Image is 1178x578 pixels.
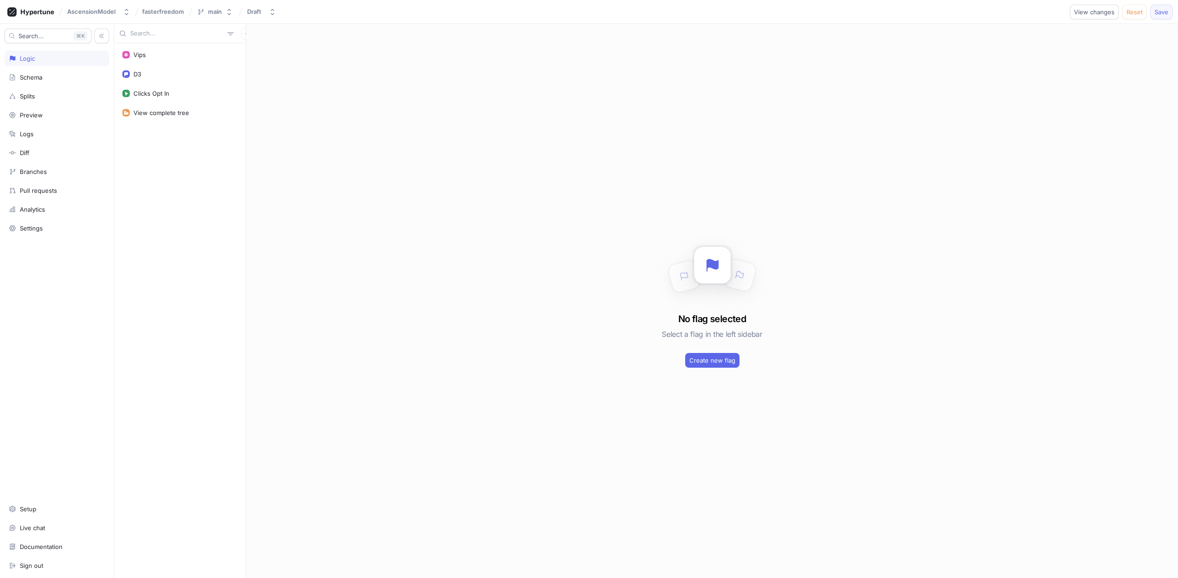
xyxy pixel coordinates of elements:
[662,326,762,342] h5: Select a flag in the left sidebar
[5,29,92,43] button: Search...K
[193,4,237,19] button: main
[20,111,43,119] div: Preview
[73,31,87,40] div: K
[243,4,280,19] button: Draft
[689,358,735,363] span: Create new flag
[20,225,43,232] div: Settings
[20,187,57,194] div: Pull requests
[133,51,146,58] div: Vips
[142,8,184,15] span: fasterfreedom
[20,55,35,62] div: Logic
[20,524,45,532] div: Live chat
[20,543,63,550] div: Documentation
[67,8,115,16] div: AscensionModel
[5,539,109,555] a: Documentation
[20,505,36,513] div: Setup
[20,92,35,100] div: Splits
[133,90,169,97] div: Clicks Opt In
[1122,5,1147,19] button: Reset
[64,4,134,19] button: AscensionModel
[1150,5,1172,19] button: Save
[20,206,45,213] div: Analytics
[133,70,141,78] div: D3
[678,312,746,326] h3: No flag selected
[20,562,43,569] div: Sign out
[685,353,739,368] button: Create new flag
[130,29,224,38] input: Search...
[20,130,34,138] div: Logs
[1070,5,1119,19] button: View changes
[133,109,189,116] div: View complete tree
[1126,9,1143,15] span: Reset
[20,149,29,156] div: Diff
[20,168,47,175] div: Branches
[1155,9,1168,15] span: Save
[247,8,261,16] div: Draft
[20,74,42,81] div: Schema
[18,33,44,39] span: Search...
[208,8,222,16] div: main
[1074,9,1114,15] span: View changes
